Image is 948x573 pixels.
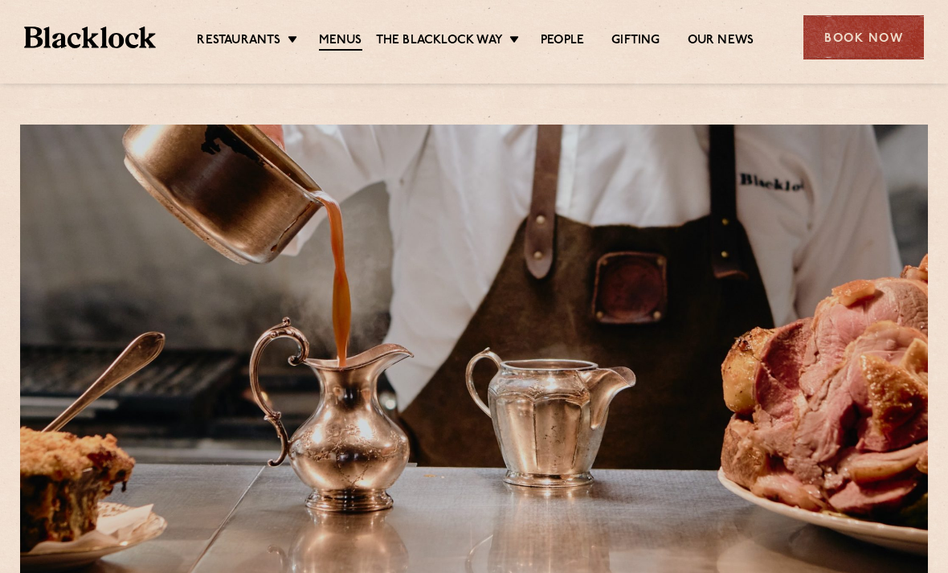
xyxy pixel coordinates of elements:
[376,33,503,49] a: The Blacklock Way
[803,15,924,59] div: Book Now
[611,33,660,49] a: Gifting
[197,33,280,49] a: Restaurants
[24,27,156,49] img: BL_Textured_Logo-footer-cropped.svg
[688,33,754,49] a: Our News
[541,33,584,49] a: People
[319,33,362,51] a: Menus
